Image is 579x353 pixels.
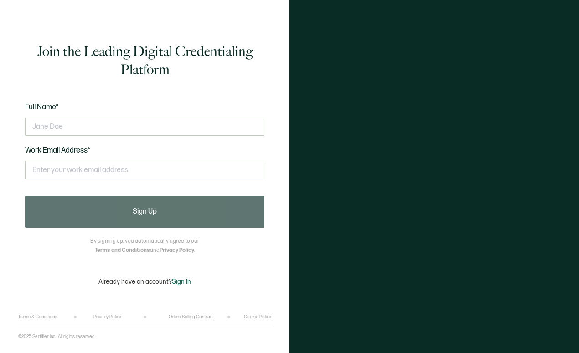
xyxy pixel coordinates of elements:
span: Work Email Address* [25,146,90,155]
p: ©2025 Sertifier Inc.. All rights reserved. [18,334,96,339]
span: Full Name* [25,103,58,112]
a: Online Selling Contract [169,314,214,320]
span: Sign Up [133,208,157,215]
p: By signing up, you automatically agree to our and . [90,237,199,255]
input: Jane Doe [25,118,264,136]
a: Terms and Conditions [95,247,150,254]
a: Privacy Policy [93,314,121,320]
button: Sign Up [25,196,264,228]
a: Cookie Policy [244,314,271,320]
input: Enter your work email address [25,161,264,179]
span: Sign In [172,278,191,286]
a: Terms & Conditions [18,314,57,320]
h1: Join the Leading Digital Credentialing Platform [25,42,264,79]
p: Already have an account? [98,278,191,286]
a: Privacy Policy [160,247,194,254]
